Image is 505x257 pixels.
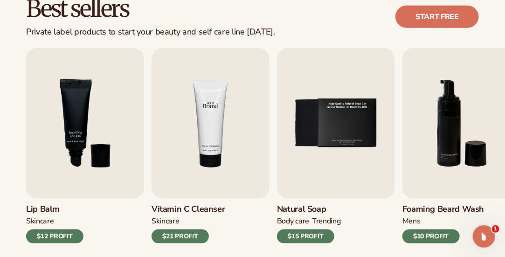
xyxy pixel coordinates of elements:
div: $15 PROFIT [277,229,334,243]
iframe: Intercom live chat [473,225,495,248]
a: 3 / 9 [26,48,144,243]
a: Start free [395,6,479,28]
span: 1 [492,225,499,233]
div: Skincare [152,216,179,226]
h3: Vitamin C Cleanser [152,204,225,215]
div: $21 PROFIT [152,229,209,243]
div: SKINCARE [26,216,54,226]
h3: Natural Soap [277,204,341,215]
div: mens [402,216,421,226]
a: 5 / 9 [277,48,395,243]
div: $10 PROFIT [402,229,460,243]
div: Private label products to start your beauty and self care line [DATE]. [26,27,275,37]
h3: Lip Balm [26,204,83,215]
div: TRENDING [312,216,340,226]
img: Shopify Image 8 [152,48,270,199]
a: 4 / 9 [152,48,270,243]
div: $12 PROFIT [26,229,83,243]
div: BODY Care [277,216,309,226]
h3: Foaming beard wash [402,204,484,215]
